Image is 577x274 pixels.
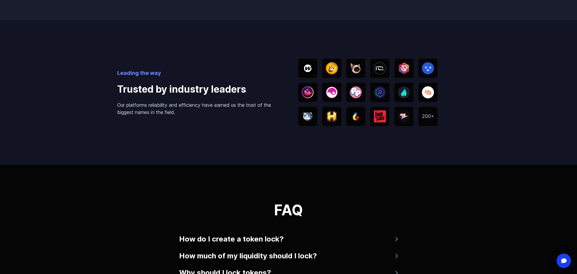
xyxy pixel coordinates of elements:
[422,114,434,118] img: 200+
[302,62,314,74] img: Wornhole
[374,86,386,98] img: Radyum
[326,111,338,122] img: Honeyland
[326,62,338,74] img: BONK
[398,86,410,98] img: SolBlaze
[179,203,398,217] h3: FAQ
[422,62,434,74] img: SEND
[350,62,362,74] img: Popcat
[350,86,362,98] img: Pool Party
[557,254,571,268] div: Open Intercom Messenger
[117,82,279,97] h4: Trusted by industry leaders
[398,110,410,122] img: Zeus
[302,86,314,98] img: Whales market
[117,101,279,116] p: Our platforms reliability and efficiency have earned us the trust of the biggest names in the field.
[179,232,398,246] button: How do I create a token lock?
[179,249,398,263] button: How much of my liquidity should I lock?
[422,86,434,98] img: Solend
[374,62,386,74] img: IOnet
[398,62,410,74] img: UpRock
[302,112,314,121] img: WEN
[117,69,279,77] p: Leading the way
[326,86,338,98] img: Elixir Games
[374,110,386,122] img: MadLads
[350,110,362,122] img: Turbos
